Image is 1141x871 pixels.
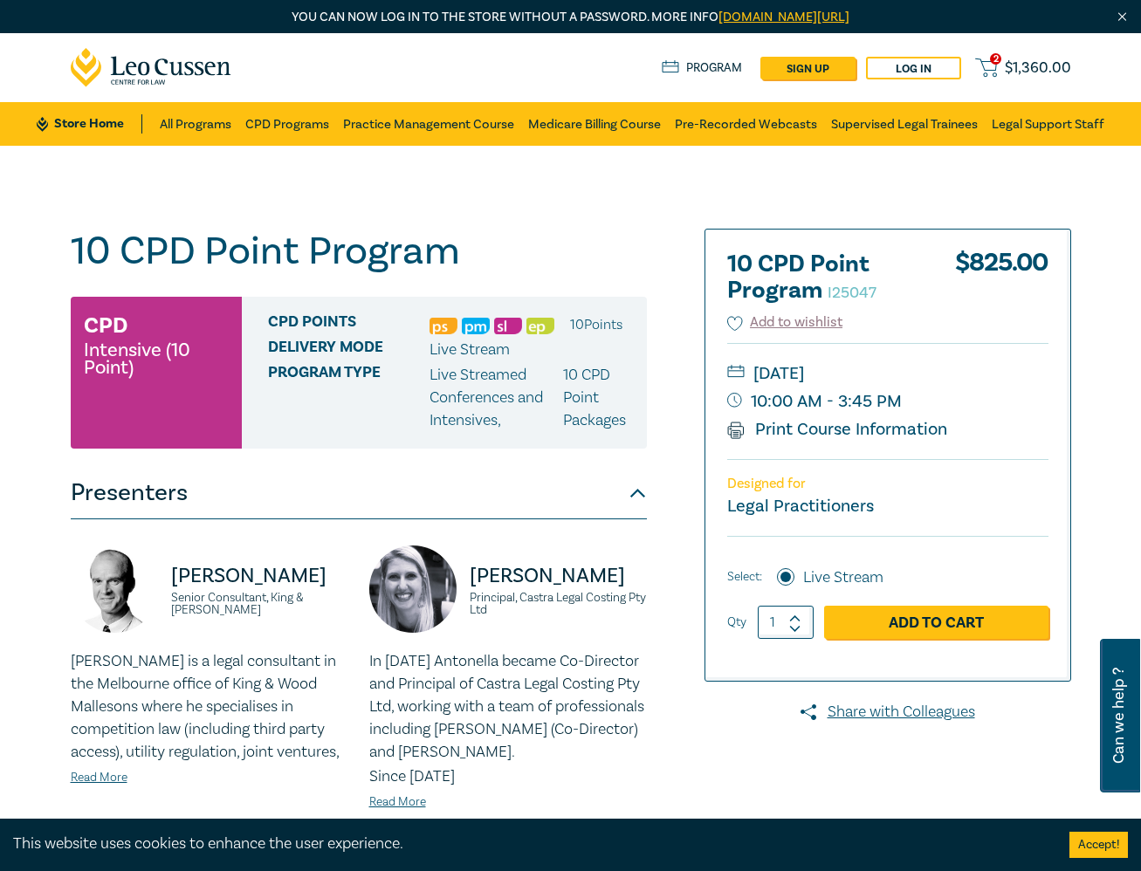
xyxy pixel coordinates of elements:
small: Legal Practitioners [727,495,874,518]
span: CPD Points [268,313,430,336]
p: Designed for [727,476,1048,492]
a: Read More [71,770,127,785]
p: [PERSON_NAME] [171,562,348,590]
label: Qty [727,613,746,632]
small: Senior Consultant, King & [PERSON_NAME] [171,592,348,616]
h1: 10 CPD Point Program [71,229,647,274]
span: Select: [727,567,762,586]
img: Close [1115,10,1130,24]
a: Store Home [37,114,142,134]
label: Live Stream [803,566,883,589]
p: [PERSON_NAME] is a legal consultant in the Melbourne office of King & Wood Mallesons where he spe... [71,650,348,764]
a: [DOMAIN_NAME][URL] [718,9,849,25]
button: Presenters [71,467,647,519]
a: Share with Colleagues [705,701,1071,724]
a: Legal Support Staff [992,102,1104,146]
p: 10 CPD Point Packages [563,364,634,432]
p: You can now log in to the store without a password. More info [71,8,1071,27]
a: Add to Cart [824,606,1048,639]
small: Intensive (10 Point) [84,341,229,376]
div: $ 825.00 [955,251,1048,312]
li: 10 Point s [570,313,622,336]
a: All Programs [160,102,231,146]
input: 1 [758,606,814,639]
span: $ 1,360.00 [1005,58,1071,78]
img: Ethics & Professional Responsibility [526,318,554,334]
span: Delivery Mode [268,339,430,361]
p: In [DATE] Antonella became Co-Director and Principal of Castra Legal Costing Pty Ltd, working wit... [369,650,647,764]
img: Practice Management & Business Skills [462,318,490,334]
a: Read More [369,794,426,810]
p: [PERSON_NAME] [470,562,647,590]
p: Since [DATE] [369,765,647,788]
p: Live Streamed Conferences and Intensives , [430,364,563,432]
span: Live Stream [430,339,510,360]
a: Program [662,58,743,78]
a: Practice Management Course [343,102,514,146]
img: https://s3.ap-southeast-2.amazonaws.com/leo-cussen-store-production-content/Contacts/Andrew%20Mon... [71,545,158,633]
a: Supervised Legal Trainees [831,102,978,146]
a: Pre-Recorded Webcasts [675,102,817,146]
span: Program type [268,364,430,432]
h3: CPD [84,310,127,341]
small: I25047 [828,283,876,303]
small: 10:00 AM - 3:45 PM [727,387,1048,415]
a: Print Course Information [727,418,948,441]
div: This website uses cookies to enhance the user experience. [13,833,1043,855]
span: 2 [990,53,1001,65]
button: Accept cookies [1069,832,1128,858]
small: [DATE] [727,360,1048,387]
a: sign up [760,57,856,79]
a: CPD Programs [245,102,329,146]
span: Can we help ? [1110,649,1127,782]
img: Substantive Law [494,318,522,334]
h2: 10 CPD Point Program [727,251,919,304]
a: Medicare Billing Course [528,102,661,146]
img: https://s3.ap-southeast-2.amazonaws.com/leo-cussen-store-production-content/Contacts/Antonella%20... [369,545,457,633]
small: Principal, Castra Legal Costing Pty Ltd [470,592,647,616]
img: Professional Skills [430,318,457,334]
a: Log in [866,57,961,79]
button: Add to wishlist [727,312,843,333]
